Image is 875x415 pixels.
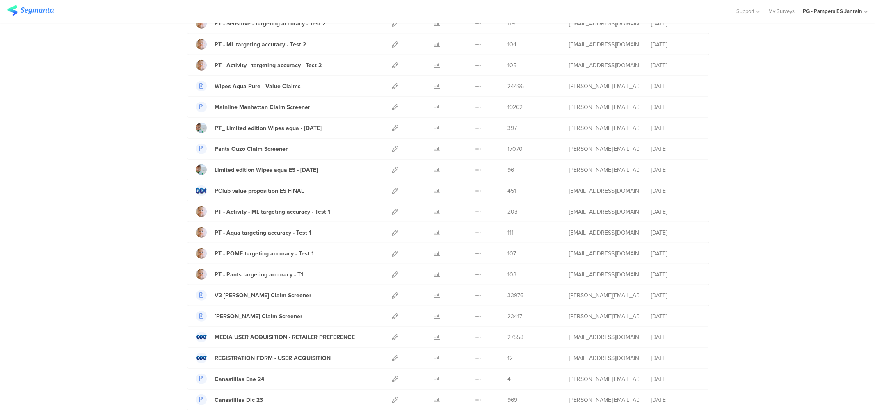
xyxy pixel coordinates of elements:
[196,123,322,133] a: PT_ Limited edition Wipes aqua - [DATE]
[508,124,517,132] span: 397
[508,312,523,321] span: 23417
[508,145,523,153] span: 17070
[508,375,511,383] span: 4
[569,396,639,404] div: rabadan.r@pg.com
[508,103,523,112] span: 19262
[651,145,701,153] div: [DATE]
[196,164,318,175] a: Limited edition Wipes aqua ES - [DATE]
[196,144,288,154] a: Pants Ouzo Claim Screener
[215,228,312,237] div: PT - Aqua targeting accuracy - Test 1
[215,249,314,258] div: PT - POME targeting accuracy - Test 1
[215,166,318,174] div: Limited edition Wipes aqua ES - Jan 25
[196,227,312,238] a: PT - Aqua targeting accuracy - Test 1
[7,5,54,16] img: segmanta logo
[569,207,639,216] div: gartonea.a@pg.com
[196,60,322,71] a: PT - Activity - targeting accuracy - Test 2
[196,394,263,405] a: Canastillas Dic 23
[803,7,862,15] div: PG - Pampers ES Janrain
[569,145,639,153] div: triay.p@pg.com
[215,19,326,28] div: PT - Sensitive - targeting accuracy - Test 2
[569,354,639,363] div: gartonea.a@pg.com
[508,396,518,404] span: 969
[651,61,701,70] div: [DATE]
[508,187,516,195] span: 451
[196,332,355,342] a: MEDIA USER ACQUISITION - RETAILER PREFERENCE
[651,40,701,49] div: [DATE]
[651,312,701,321] div: [DATE]
[215,61,322,70] div: PT - Activity - targeting accuracy - Test 2
[569,19,639,28] div: gartonea.a@pg.com
[215,396,263,404] div: Canastillas Dic 23
[651,166,701,174] div: [DATE]
[196,374,265,384] a: Canastillas Ene 24
[569,124,639,132] div: oliveira.m.13@pg.com
[651,333,701,342] div: [DATE]
[651,354,701,363] div: [DATE]
[508,61,517,70] span: 105
[508,354,513,363] span: 12
[569,228,639,237] div: gartonea.a@pg.com
[569,103,639,112] div: torres.i.5@pg.com
[651,207,701,216] div: [DATE]
[651,82,701,91] div: [DATE]
[569,82,639,91] div: torres.i.5@pg.com
[651,291,701,300] div: [DATE]
[508,270,517,279] span: 103
[215,354,331,363] div: REGISTRATION FORM - USER ACQUISITION
[569,187,639,195] div: cardosoteixeiral.c@pg.com
[196,185,304,196] a: PClub value proposition ES FINAL
[569,312,639,321] div: torres.i.5@pg.com
[651,19,701,28] div: [DATE]
[196,81,301,91] a: Wipes Aqua Pure - Value Claims
[215,291,312,300] div: V2 Hemingway Claim Screener
[569,61,639,70] div: gartonea.a@pg.com
[215,40,306,49] div: PT - ML targeting accuracy - Test 2
[196,311,303,322] a: [PERSON_NAME] Claim Screener
[569,166,639,174] div: oliveira.m.13@pg.com
[569,249,639,258] div: gartonea.a@pg.com
[508,19,515,28] span: 119
[569,375,639,383] div: torres.i.5@pg.com
[215,124,322,132] div: PT_ Limited edition Wipes aqua - Jan 25
[196,248,314,259] a: PT - POME targeting accuracy - Test 1
[196,353,331,363] a: REGISTRATION FORM - USER ACQUISITION
[196,39,306,50] a: PT - ML targeting accuracy - Test 2
[215,270,304,279] div: PT - Pants targeting accuracy - T1
[569,333,639,342] div: gartonea.a@pg.com
[508,166,514,174] span: 96
[651,375,701,383] div: [DATE]
[651,228,701,237] div: [DATE]
[215,333,355,342] div: MEDIA USER ACQUISITION - RETAILER PREFERENCE
[569,270,639,279] div: gartonea.a@pg.com
[215,103,311,112] div: Mainline Manhattan Claim Screener
[508,249,516,258] span: 107
[196,102,311,112] a: Mainline Manhattan Claim Screener
[196,290,312,301] a: V2 [PERSON_NAME] Claim Screener
[651,187,701,195] div: [DATE]
[215,82,301,91] div: Wipes Aqua Pure - Value Claims
[651,124,701,132] div: [DATE]
[569,291,639,300] div: torres.i.5@pg.com
[651,249,701,258] div: [DATE]
[508,82,524,91] span: 24496
[196,269,304,280] a: PT - Pants targeting accuracy - T1
[737,7,755,15] span: Support
[508,291,524,300] span: 33976
[651,103,701,112] div: [DATE]
[215,207,331,216] div: PT - Activity - ML targeting accuracy - Test 1
[196,206,331,217] a: PT - Activity - ML targeting accuracy - Test 1
[196,18,326,29] a: PT - Sensitive - targeting accuracy - Test 2
[508,207,518,216] span: 203
[508,228,514,237] span: 111
[651,396,701,404] div: [DATE]
[215,312,303,321] div: Hemingway Claim Screener
[215,187,304,195] div: PClub value proposition ES FINAL
[215,145,288,153] div: Pants Ouzo Claim Screener
[215,375,265,383] div: Canastillas Ene 24
[651,270,701,279] div: [DATE]
[508,333,524,342] span: 27558
[508,40,517,49] span: 104
[569,40,639,49] div: gartonea.a@pg.com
